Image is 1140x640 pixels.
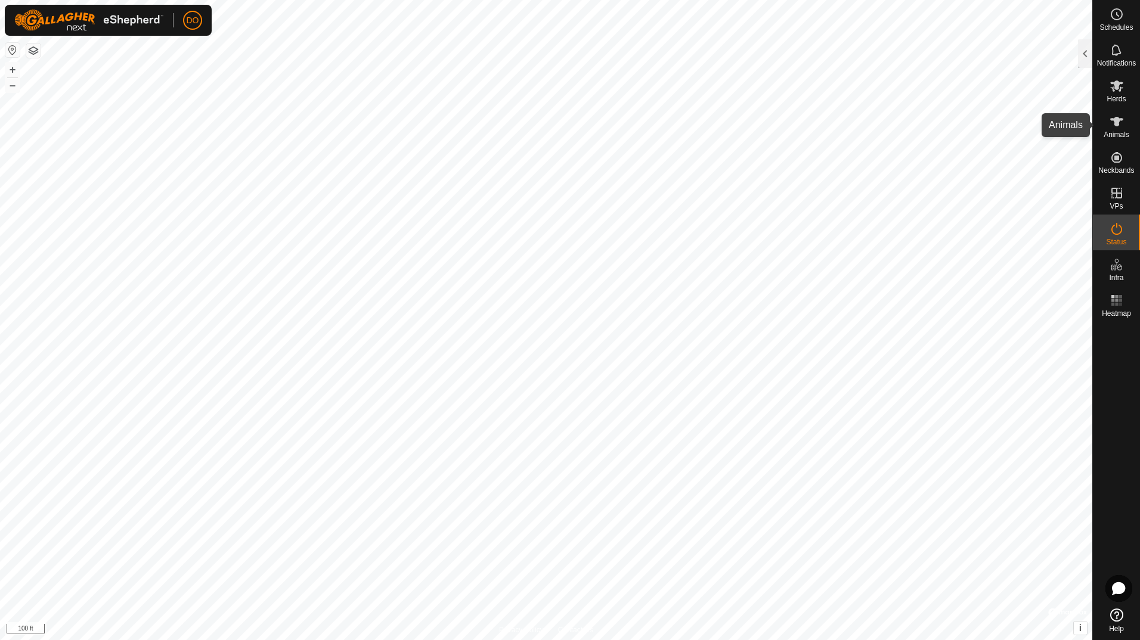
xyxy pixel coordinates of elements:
span: VPs [1110,203,1123,210]
span: Help [1109,625,1124,632]
span: Notifications [1097,60,1136,67]
span: Animals [1104,131,1129,138]
span: Herds [1107,95,1126,102]
span: DO [187,14,199,27]
a: Contact Us [558,625,593,635]
span: Schedules [1099,24,1133,31]
span: i [1079,623,1082,633]
span: Heatmap [1102,310,1131,317]
button: Map Layers [26,44,41,58]
button: Reset Map [5,43,20,57]
img: Gallagher Logo [14,10,163,31]
span: Status [1106,238,1126,246]
span: Neckbands [1098,167,1134,174]
button: i [1074,622,1087,635]
a: Help [1093,604,1140,637]
span: Infra [1109,274,1123,281]
a: Privacy Policy [499,625,544,635]
button: – [5,78,20,92]
button: + [5,63,20,77]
